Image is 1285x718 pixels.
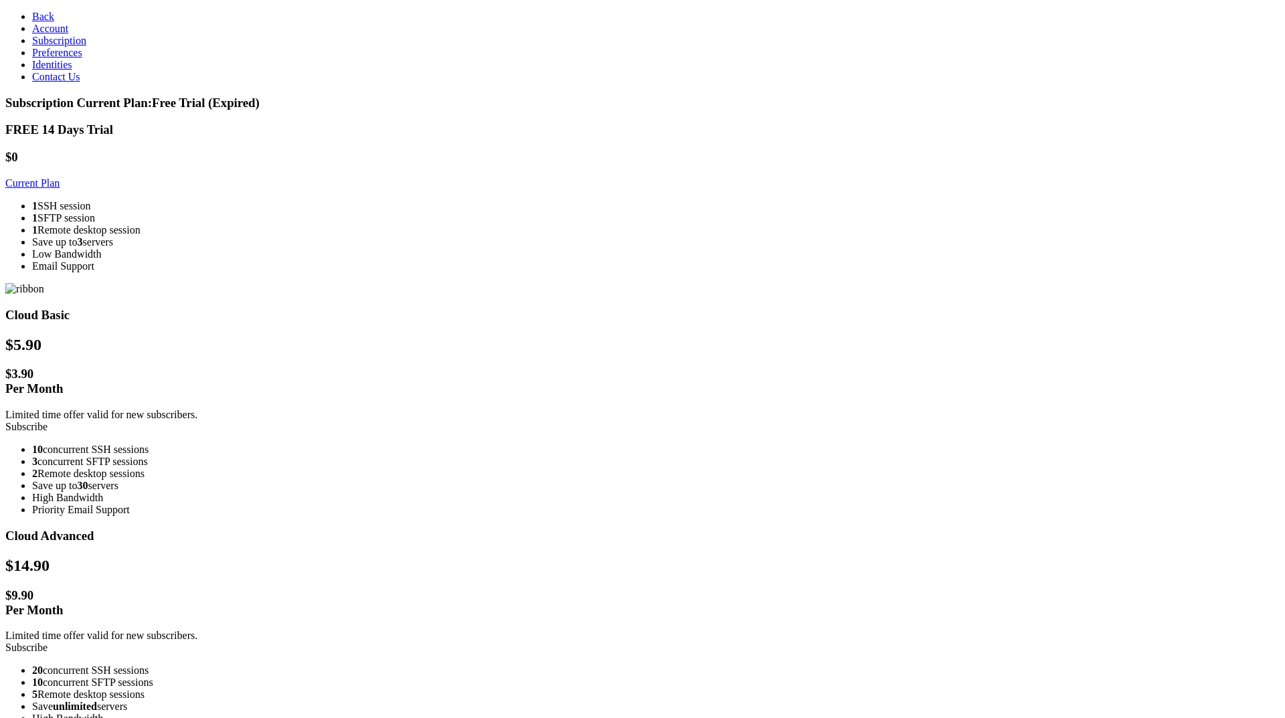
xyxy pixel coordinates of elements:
[32,23,68,34] a: Account
[32,701,1280,713] li: Save servers
[5,367,1280,396] h1: $ 3.90
[32,677,43,688] strong: 10
[32,468,37,479] strong: 2
[5,96,1280,110] h3: Subscription
[32,47,82,58] a: Preferences
[32,689,1280,701] li: Remote desktop sessions
[32,11,54,22] a: Back
[32,480,1280,492] li: Save up to servers
[32,456,37,467] strong: 3
[32,224,1280,236] li: Remote desktop session
[32,236,1280,248] li: Save up to servers
[5,381,1280,396] div: Per Month
[5,588,1280,618] h1: $ 9.90
[5,122,1280,137] h3: FREE 14 Days Trial
[5,409,197,420] span: Limited time offer valid for new subscribers.
[32,59,72,70] a: Identities
[32,200,37,211] strong: 1
[5,308,1280,323] h3: Cloud Basic
[5,603,1280,618] div: Per Month
[32,444,1280,456] li: concurrent SSH sessions
[32,35,86,46] a: Subscription
[32,260,1280,272] li: Email Support
[32,689,37,700] strong: 5
[5,421,48,432] a: Subscribe
[53,701,97,712] strong: unlimited
[32,677,1280,689] li: concurrent SFTP sessions
[5,642,48,653] a: Subscribe
[32,468,1280,480] li: Remote desktop sessions
[32,71,80,82] a: Contact Us
[32,224,37,236] strong: 1
[5,177,60,189] a: Current Plan
[78,480,88,491] strong: 30
[77,96,260,110] span: Current Plan: Free Trial (Expired)
[5,150,1280,165] h1: $0
[32,504,1280,516] li: Priority Email Support
[32,664,1280,677] li: concurrent SSH sessions
[32,492,1280,504] li: High Bandwidth
[32,444,43,455] strong: 10
[5,336,1280,354] h2: $ 5.90
[32,456,1280,468] li: concurrent SFTP sessions
[5,630,197,641] span: Limited time offer valid for new subscribers.
[32,212,37,223] strong: 1
[32,212,1280,224] li: SFTP session
[5,283,44,295] img: ribbon
[5,557,1280,575] h2: $ 14.90
[32,248,1280,260] li: Low Bandwidth
[78,236,83,248] strong: 3
[5,529,1280,543] h3: Cloud Advanced
[32,200,1280,212] li: SSH session
[32,664,43,676] strong: 20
